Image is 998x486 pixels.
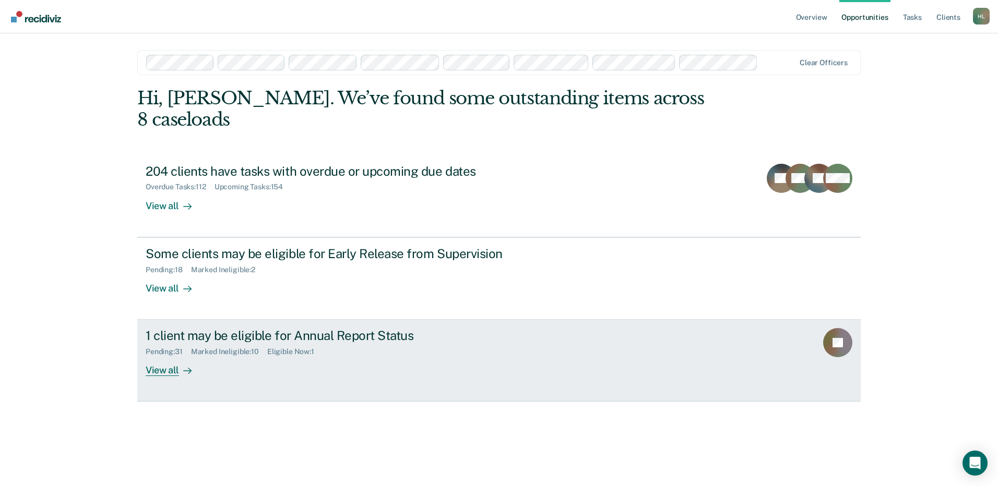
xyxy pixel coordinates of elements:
[973,8,990,25] button: Profile dropdown button
[191,265,264,274] div: Marked Ineligible : 2
[137,88,716,130] div: Hi, [PERSON_NAME]. We’ve found some outstanding items across 8 caseloads
[137,320,861,402] a: 1 client may be eligible for Annual Report StatusPending:31Marked Ineligible:10Eligible Now:1View...
[191,347,267,356] div: Marked Ineligible : 10
[973,8,990,25] div: H L
[800,58,848,67] div: Clear officers
[137,237,861,320] a: Some clients may be eligible for Early Release from SupervisionPending:18Marked Ineligible:2View all
[267,347,323,356] div: Eligible Now : 1
[146,164,512,179] div: 204 clients have tasks with overdue or upcoming due dates
[146,183,215,191] div: Overdue Tasks : 112
[146,274,204,294] div: View all
[11,11,61,22] img: Recidiviz
[146,246,512,261] div: Some clients may be eligible for Early Release from Supervision
[963,451,988,476] div: Open Intercom Messenger
[146,265,191,274] div: Pending : 18
[146,347,191,356] div: Pending : 31
[146,356,204,376] div: View all
[137,155,861,237] a: 204 clients have tasks with overdue or upcoming due datesOverdue Tasks:112Upcoming Tasks:154View all
[146,191,204,212] div: View all
[215,183,292,191] div: Upcoming Tasks : 154
[146,328,512,343] div: 1 client may be eligible for Annual Report Status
